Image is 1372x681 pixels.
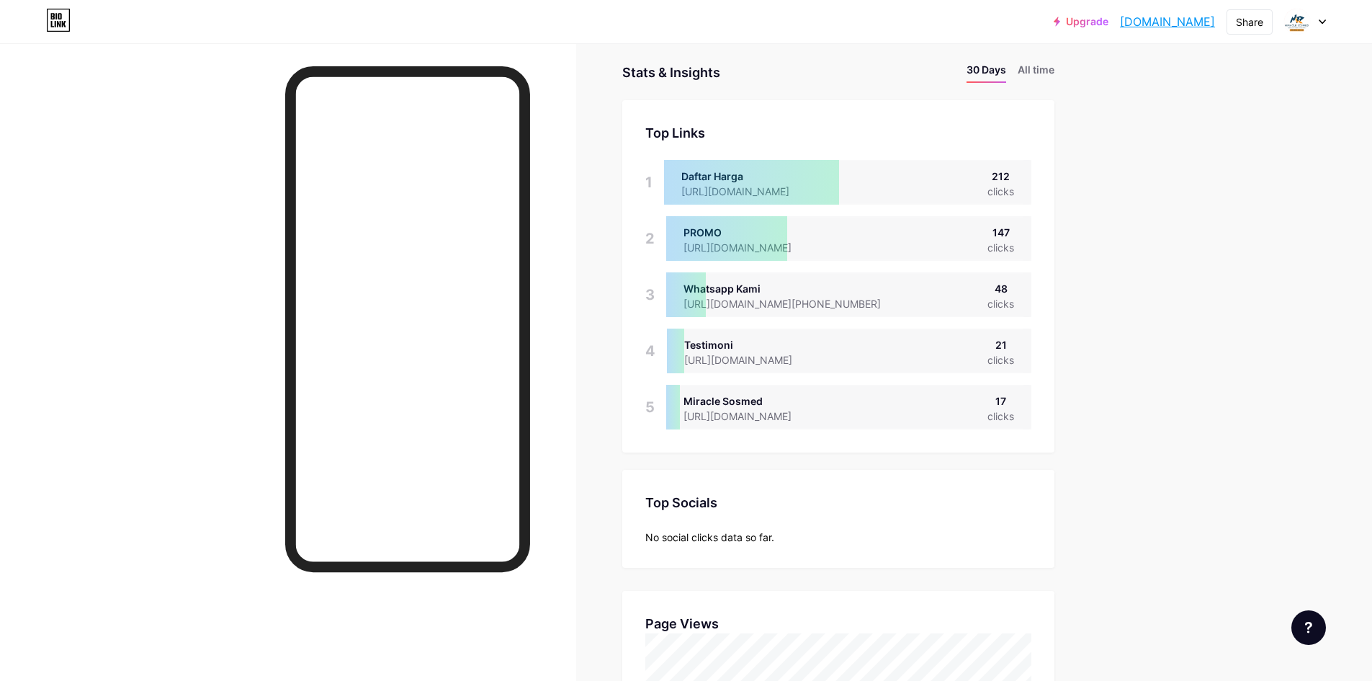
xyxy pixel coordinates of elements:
a: [DOMAIN_NAME] [1120,13,1215,30]
div: [URL][DOMAIN_NAME] [683,409,815,424]
li: All time [1018,62,1054,83]
div: 147 [987,225,1014,240]
div: Whatsapp Kami [683,281,904,296]
div: [URL][DOMAIN_NAME] [684,352,815,368]
div: 17 [987,393,1014,409]
div: clicks [987,409,1014,424]
div: Testimoni [684,337,815,352]
div: clicks [987,296,1014,311]
div: Top Links [645,123,1031,143]
a: Upgrade [1054,16,1108,27]
div: 5 [645,385,655,429]
li: 30 Days [967,62,1006,83]
div: Miracle Sosmed [683,393,815,409]
div: 212 [987,169,1014,184]
div: [URL][DOMAIN_NAME][PHONE_NUMBER] [683,296,904,311]
div: 3 [645,272,655,317]
div: clicks [987,184,1014,199]
div: Top Socials [645,493,1031,512]
img: Nurfattah H [1283,8,1311,35]
div: No social clicks data so far. [645,530,1031,545]
div: clicks [987,240,1014,255]
div: Share [1236,14,1263,30]
div: Page Views [645,614,1031,633]
div: clicks [987,352,1014,368]
div: Stats & Insights [622,62,720,83]
div: 21 [987,337,1014,352]
div: 48 [987,281,1014,296]
div: 1 [645,160,653,205]
div: 4 [645,329,655,373]
div: 2 [645,216,655,261]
